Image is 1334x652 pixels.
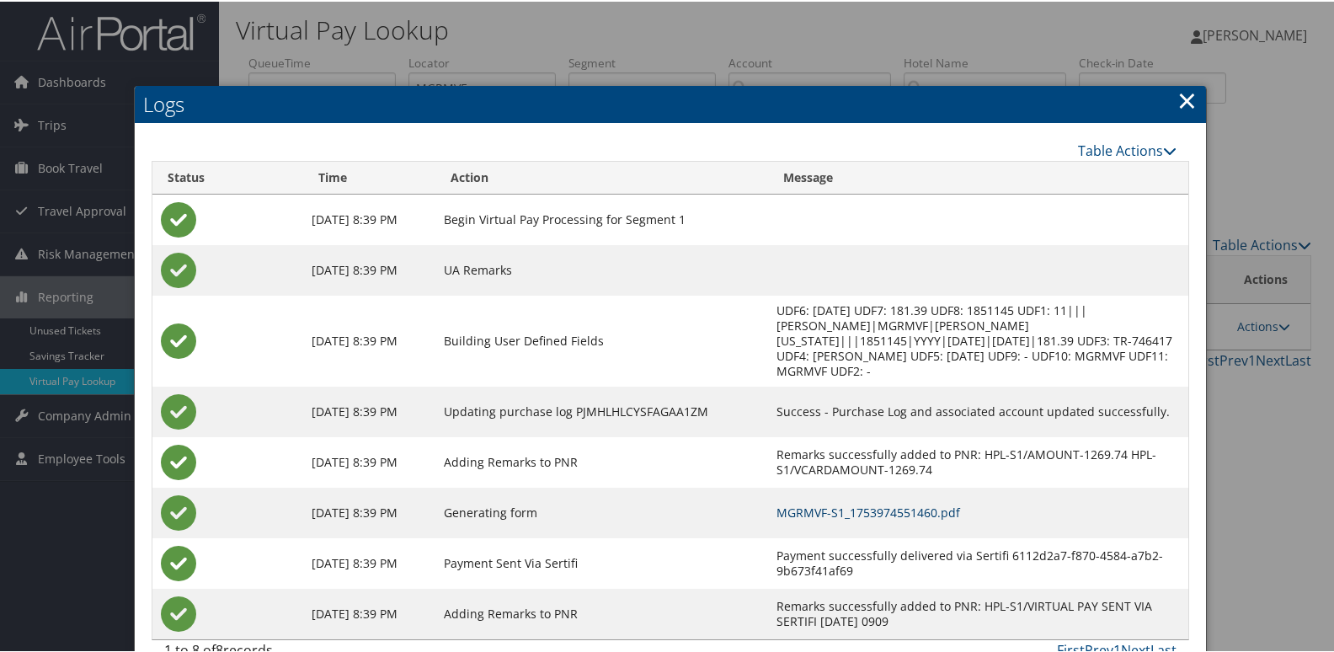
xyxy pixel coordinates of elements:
td: [DATE] 8:39 PM [303,486,435,537]
td: [DATE] 8:39 PM [303,436,435,486]
a: MGRMVF-S1_1753974551460.pdf [776,503,960,519]
a: Close [1177,82,1197,115]
td: [DATE] 8:39 PM [303,243,435,294]
td: [DATE] 8:39 PM [303,294,435,385]
td: UA Remarks [435,243,769,294]
td: Remarks successfully added to PNR: HPL-S1/VIRTUAL PAY SENT VIA SERTIFI [DATE] 0909 [768,587,1188,638]
th: Message: activate to sort column ascending [768,160,1188,193]
td: [DATE] 8:39 PM [303,385,435,436]
td: Adding Remarks to PNR [435,436,769,486]
th: Time: activate to sort column ascending [303,160,435,193]
td: Adding Remarks to PNR [435,587,769,638]
td: Payment Sent Via Sertifi [435,537,769,587]
td: UDF6: [DATE] UDF7: 181.39 UDF8: 1851145 UDF1: 11|||[PERSON_NAME]|MGRMVF|[PERSON_NAME][US_STATE]||... [768,294,1188,385]
td: Building User Defined Fields [435,294,769,385]
td: [DATE] 8:39 PM [303,193,435,243]
td: Generating form [435,486,769,537]
td: Begin Virtual Pay Processing for Segment 1 [435,193,769,243]
th: Status: activate to sort column ascending [152,160,303,193]
td: Updating purchase log PJMHLHLCYSFAGAA1ZM [435,385,769,436]
td: Success - Purchase Log and associated account updated successfully. [768,385,1188,436]
td: [DATE] 8:39 PM [303,537,435,587]
td: Payment successfully delivered via Sertifi 6112d2a7-f870-4584-a7b2-9b673f41af69 [768,537,1188,587]
h2: Logs [135,84,1206,121]
th: Action: activate to sort column ascending [435,160,769,193]
td: Remarks successfully added to PNR: HPL-S1/AMOUNT-1269.74 HPL-S1/VCARDAMOUNT-1269.74 [768,436,1188,486]
a: Table Actions [1078,140,1177,158]
td: [DATE] 8:39 PM [303,587,435,638]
